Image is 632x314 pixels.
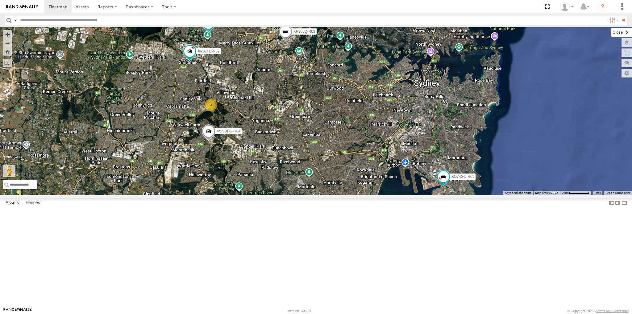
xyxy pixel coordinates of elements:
span: XSNDHU-R04 [217,129,240,133]
span: Map data ©2025 [535,191,558,195]
button: Keyboard shortcuts [505,191,531,195]
i: ? [598,2,608,12]
button: Drag Pegman onto the map to open Street View [3,165,15,177]
div: 3 [205,99,217,111]
div: Version: 309.01 [288,309,311,313]
a: Terms (opens in new tab) [594,192,601,194]
label: Hide Summary Table [621,198,627,207]
button: Zoom out [3,39,12,47]
div: Quang MAC [558,2,576,11]
img: rand-logo.svg [6,5,38,9]
button: Zoom Home [3,47,12,56]
label: Search Query [13,16,18,25]
label: Fences [23,199,43,207]
div: © Copyright 2025 - [567,309,629,313]
a: Visit our Website [3,308,32,314]
label: Assets [2,199,22,207]
label: Search Filter Options [607,16,620,25]
span: 2 km [562,191,569,195]
span: XP30JQ-R03 [293,29,315,34]
button: Zoom in [3,30,12,39]
span: XO74GU-R69 [451,174,475,179]
label: Dock Summary Table to the Left [609,198,615,207]
button: Map scale: 2 km per 63 pixels [560,191,591,195]
label: Map Settings [622,69,632,77]
a: Report a map error [605,191,630,195]
label: Measure [3,59,12,67]
span: XP81FE-R59 [198,49,220,54]
label: Dock Summary Table to the Right [615,198,621,207]
a: Terms and Conditions [596,309,629,313]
